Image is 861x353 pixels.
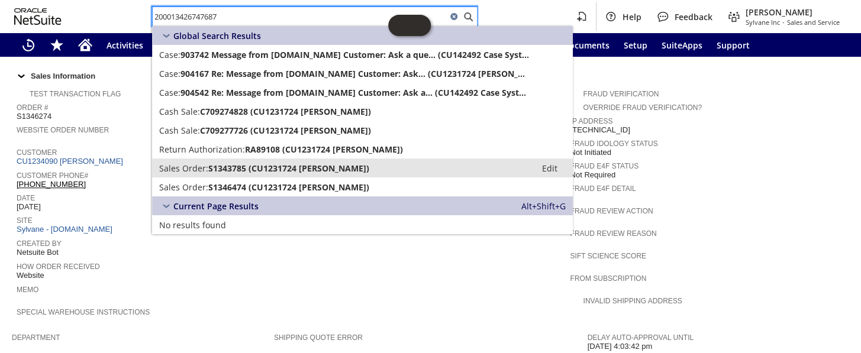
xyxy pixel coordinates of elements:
a: Created By [17,239,62,248]
a: Department [12,333,60,342]
iframe: Click here to launch Oracle Guided Learning Help Panel [388,15,431,36]
a: Case:904542 Re: Message from [DOMAIN_NAME] Customer: Ask a... (CU142492 Case System)Edit: [152,83,573,102]
a: Activities [99,33,150,57]
span: Oracle Guided Learning Widget. To move around, please hold and drag [409,15,431,36]
a: CU1234090 [PERSON_NAME] [17,157,126,166]
span: RA89108 (CU1231724 [PERSON_NAME]) [245,144,403,155]
span: Setup [624,40,647,51]
span: No results found [159,219,226,231]
a: Sales Order:S1343785 (CU1231724 [PERSON_NAME])Edit: [152,158,573,177]
a: Date [17,194,35,202]
a: Sylvane - [DOMAIN_NAME] [17,225,115,234]
a: Website Order Number [17,126,109,134]
span: Case: [159,68,180,79]
span: Sales and Service [787,18,840,27]
span: Sylvane Inc [746,18,780,27]
span: Cash Sale: [159,125,200,136]
a: [PHONE_NUMBER] [17,180,86,189]
a: Sales Order:S1346474 (CU1231724 [PERSON_NAME])Edit: [152,177,573,196]
a: Warehouse [150,33,210,57]
a: Home [71,33,99,57]
a: Invalid Shipping Address [583,297,682,305]
a: Fraud Idology Status [570,140,657,148]
a: How Order Received [17,263,100,271]
span: Feedback [675,11,712,22]
svg: Shortcuts [50,38,64,52]
a: Fraud Verification [583,90,659,98]
span: [TECHNICAL_ID] [570,125,630,135]
a: Customer Phone# [17,171,88,180]
a: IP Address [570,117,612,125]
a: Special Warehouse Instructions [17,308,150,316]
span: Case: [159,49,180,60]
span: S1343785 (CU1231724 [PERSON_NAME]) [208,163,369,174]
span: Current Page Results [173,200,259,212]
span: Netsuite Bot [17,248,59,257]
svg: Home [78,38,92,52]
span: Return Authorization: [159,144,245,155]
span: S1346274 [17,112,51,121]
span: Not Initiated [570,148,611,157]
a: Edit: [529,161,570,175]
a: No results found [152,215,573,234]
svg: Search [461,9,475,24]
a: Memo [17,286,38,294]
a: Documents [556,33,617,57]
span: [DATE] [17,202,41,212]
div: Sales Information [12,68,844,83]
svg: logo [14,8,62,25]
a: Fraud Review Reason [570,229,656,238]
a: Fraud E4F Status [570,162,639,170]
a: Cash Sale:C709274828 (CU1231724 [PERSON_NAME])Edit: [152,102,573,121]
span: Alt+Shift+G [521,200,566,212]
span: Global Search Results [173,30,261,41]
a: Sift Science Score [570,252,646,260]
a: Fraud Review Action [570,207,653,215]
a: Test Transaction Flag [30,90,121,98]
td: Sales Information [12,68,849,83]
a: Shipping Quote Error [274,333,363,342]
span: Sales Order: [159,182,208,193]
a: Setup [617,33,654,57]
input: Search [153,9,447,24]
span: Activities [107,40,143,51]
span: Sales Order: [159,163,208,174]
span: C709274828 (CU1231724 [PERSON_NAME]) [200,106,371,117]
div: Shortcuts [43,33,71,57]
a: SuiteApps [654,33,710,57]
span: Not Required [570,170,615,180]
a: Site [17,216,33,225]
span: Support [717,40,750,51]
span: Website [17,271,44,280]
span: [DATE] 4:03:42 pm [587,342,652,351]
a: Recent Records [14,33,43,57]
span: Case: [159,87,180,98]
a: Delay Auto-Approval Until [587,333,693,342]
svg: Recent Records [21,38,36,52]
a: Override Fraud Verification? [583,103,701,112]
a: From Subscription [570,274,646,283]
span: 904167 Re: Message from [DOMAIN_NAME] Customer: Ask... (CU1231724 [PERSON_NAME]) [180,68,529,79]
span: Help [623,11,641,22]
a: Customer [17,148,57,157]
a: Support [710,33,757,57]
span: C709277726 (CU1231724 [PERSON_NAME]) [200,125,371,136]
span: [PERSON_NAME] [746,7,840,18]
a: Cash Sale:C709277726 (CU1231724 [PERSON_NAME])Edit: [152,121,573,140]
span: 904542 Re: Message from [DOMAIN_NAME] Customer: Ask a... (CU142492 Case System) [180,87,529,98]
span: 903742 Message from [DOMAIN_NAME] Customer: Ask a que... (CU142492 Case System) [180,49,529,60]
span: SuiteApps [662,40,702,51]
a: Case:903742 Message from [DOMAIN_NAME] Customer: Ask a que... (CU142492 Case System)Edit: [152,45,573,64]
span: Documents [563,40,610,51]
span: S1346474 (CU1231724 [PERSON_NAME]) [208,182,369,193]
a: Case:904167 Re: Message from [DOMAIN_NAME] Customer: Ask... (CU1231724 [PERSON_NAME])Edit: [152,64,573,83]
a: Fraud E4F Detail [570,184,636,193]
a: Order # [17,103,48,112]
span: - [782,18,785,27]
a: Return Authorization:RA89108 (CU1231724 [PERSON_NAME])Edit: [152,140,573,158]
span: Cash Sale: [159,106,200,117]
